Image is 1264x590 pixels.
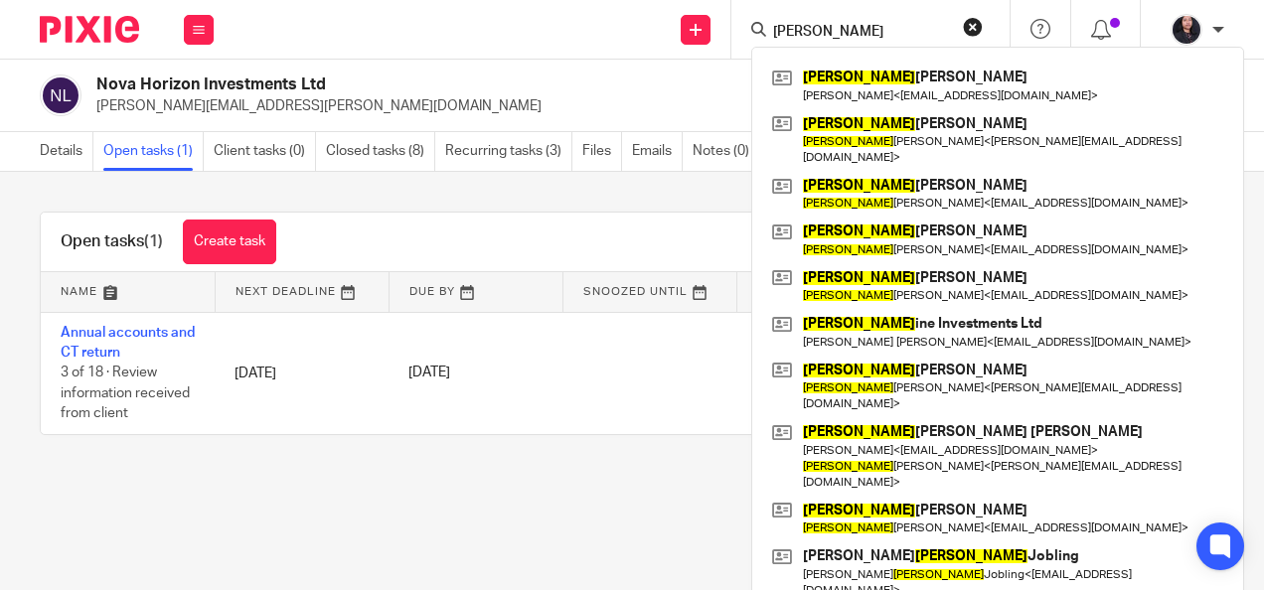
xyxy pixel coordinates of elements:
[582,132,622,171] a: Files
[771,24,950,42] input: Search
[963,17,983,37] button: Clear
[183,220,276,264] a: Create task
[61,231,163,252] h1: Open tasks
[40,74,81,116] img: svg%3E
[632,132,683,171] a: Emails
[583,286,688,297] span: Snoozed Until
[40,132,93,171] a: Details
[215,312,389,434] td: [DATE]
[103,132,204,171] a: Open tasks (1)
[96,74,782,95] h2: Nova Horizon Investments Ltd
[408,367,450,380] span: [DATE]
[61,366,190,420] span: 3 of 18 · Review information received from client
[445,132,572,171] a: Recurring tasks (3)
[40,16,139,43] img: Pixie
[326,132,435,171] a: Closed tasks (8)
[96,96,954,116] p: [PERSON_NAME][EMAIL_ADDRESS][PERSON_NAME][DOMAIN_NAME]
[61,326,195,360] a: Annual accounts and CT return
[214,132,316,171] a: Client tasks (0)
[144,233,163,249] span: (1)
[1171,14,1202,46] img: MicrosoftTeams-image.jfif
[693,132,760,171] a: Notes (0)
